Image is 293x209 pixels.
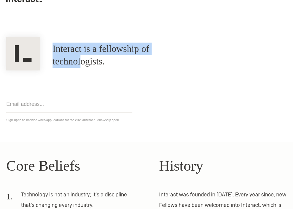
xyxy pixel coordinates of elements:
[6,155,146,177] h2: Core Beliefs
[53,43,195,68] h1: Interact is a fellowship of technologists.
[6,96,132,113] input: Email address...
[6,37,40,70] img: Interact Logo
